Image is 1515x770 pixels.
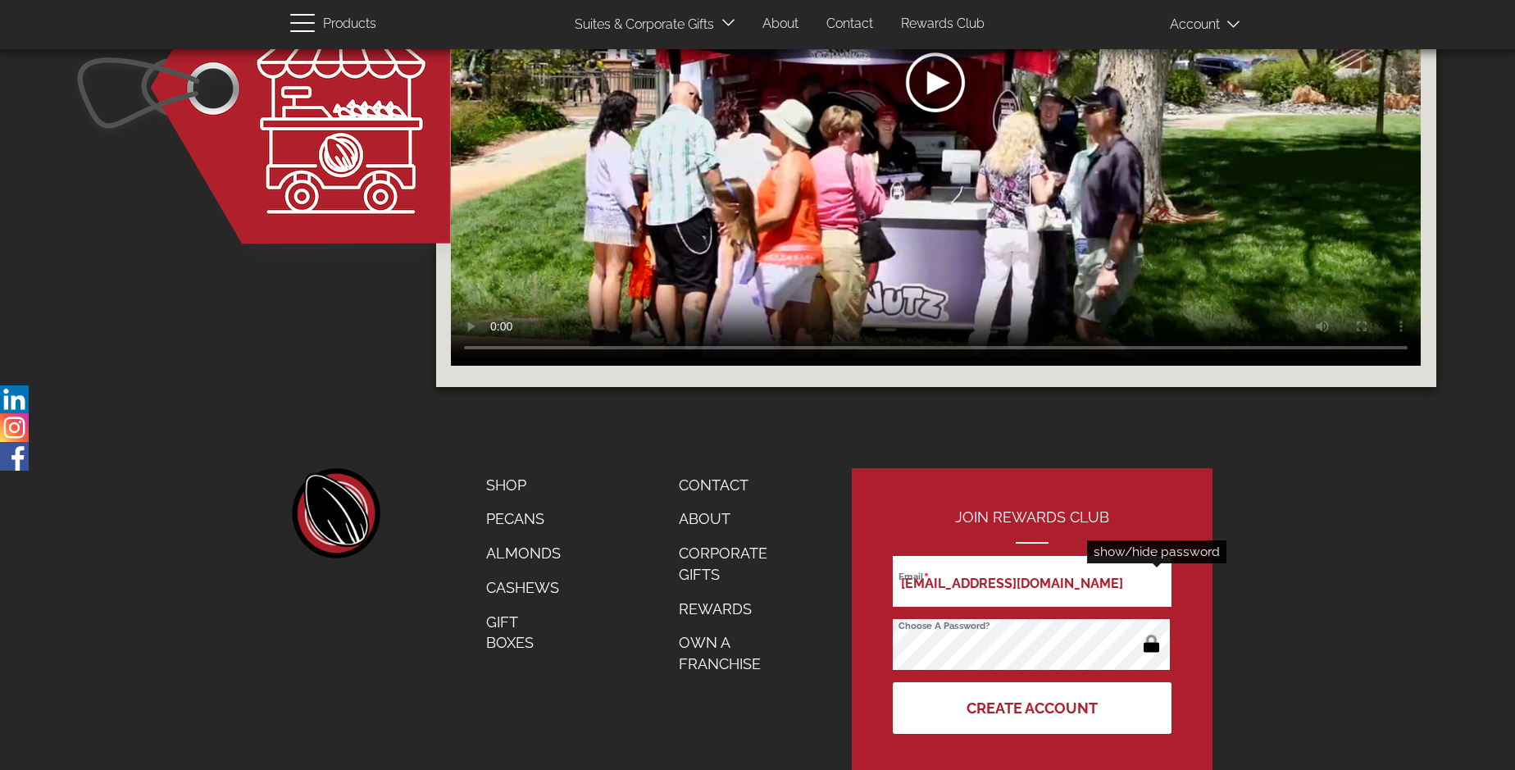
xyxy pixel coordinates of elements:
[1087,540,1226,563] div: show/hide password
[893,509,1172,544] h2: Join Rewards Club
[889,8,997,40] a: Rewards Club
[893,556,1172,607] input: Email
[474,468,573,503] a: Shop
[562,9,719,41] a: Suites & Corporate Gifts
[893,682,1172,734] button: Create Account
[290,468,380,558] a: home
[474,502,573,536] a: Pecans
[667,592,799,626] a: Rewards
[474,605,573,660] a: Gift Boxes
[474,536,573,571] a: Almonds
[667,502,799,536] a: About
[667,468,799,503] a: Contact
[667,536,799,591] a: Corporate Gifts
[667,626,799,681] a: Own a Franchise
[814,8,885,40] a: Contact
[750,8,811,40] a: About
[474,571,573,605] a: Cashews
[323,12,376,36] span: Products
